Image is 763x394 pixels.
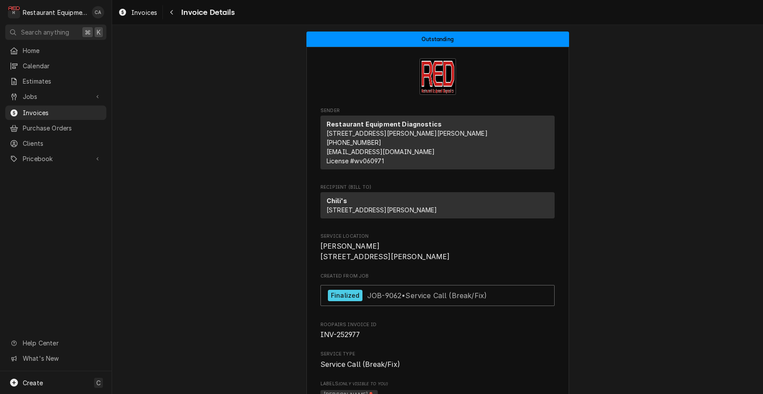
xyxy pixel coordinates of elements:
[5,136,106,151] a: Clients
[327,120,442,128] strong: Restaurant Equipment Diagnostics
[320,192,555,218] div: Recipient (Bill To)
[320,233,555,262] div: Service Location
[320,380,555,387] span: Labels
[23,154,89,163] span: Pricebook
[5,336,106,350] a: Go to Help Center
[5,89,106,104] a: Go to Jobs
[320,321,555,328] span: Roopairs Invoice ID
[23,77,102,86] span: Estimates
[23,379,43,387] span: Create
[327,206,437,214] span: [STREET_ADDRESS][PERSON_NAME]
[8,6,20,18] div: R
[327,130,488,137] span: [STREET_ADDRESS][PERSON_NAME][PERSON_NAME]
[97,28,101,37] span: K
[320,285,555,306] a: View Job
[92,6,104,18] div: CA
[5,74,106,88] a: Estimates
[320,273,555,280] span: Created From Job
[367,291,487,299] span: JOB-9062 • Service Call (Break/Fix)
[320,184,555,191] span: Recipient (Bill To)
[5,351,106,366] a: Go to What's New
[320,351,555,358] span: Service Type
[320,116,555,169] div: Sender
[5,59,106,73] a: Calendar
[320,116,555,173] div: Sender
[327,157,384,165] span: License # wv060971
[320,107,555,114] span: Sender
[115,5,161,20] a: Invoices
[320,184,555,222] div: Invoice Recipient
[23,123,102,133] span: Purchase Orders
[5,121,106,135] a: Purchase Orders
[23,108,102,117] span: Invoices
[92,6,104,18] div: Chrissy Adams's Avatar
[5,151,106,166] a: Go to Pricebook
[320,233,555,240] span: Service Location
[21,28,69,37] span: Search anything
[327,148,435,155] a: [EMAIL_ADDRESS][DOMAIN_NAME]
[320,321,555,340] div: Roopairs Invoice ID
[306,32,569,47] div: Status
[5,106,106,120] a: Invoices
[328,290,362,302] div: Finalized
[338,381,388,386] span: (Only Visible to You)
[165,5,179,19] button: Navigate back
[327,139,381,146] a: [PHONE_NUMBER]
[23,46,102,55] span: Home
[320,351,555,369] div: Service Type
[5,43,106,58] a: Home
[23,92,89,101] span: Jobs
[96,378,101,387] span: C
[5,25,106,40] button: Search anything⌘K
[23,8,87,17] div: Restaurant Equipment Diagnostics
[320,331,360,339] span: INV-252977
[84,28,91,37] span: ⌘
[23,354,101,363] span: What's New
[131,8,157,17] span: Invoices
[23,139,102,148] span: Clients
[23,338,101,348] span: Help Center
[23,61,102,70] span: Calendar
[320,330,555,340] span: Roopairs Invoice ID
[320,360,400,369] span: Service Call (Break/Fix)
[320,241,555,262] span: Service Location
[320,192,555,222] div: Recipient (Bill To)
[320,359,555,370] span: Service Type
[419,58,456,95] img: Logo
[327,197,347,204] strong: Chili's
[8,6,20,18] div: Restaurant Equipment Diagnostics's Avatar
[320,242,450,261] span: [PERSON_NAME] [STREET_ADDRESS][PERSON_NAME]
[320,107,555,173] div: Invoice Sender
[422,36,454,42] span: Outstanding
[320,273,555,310] div: Created From Job
[179,7,234,18] span: Invoice Details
